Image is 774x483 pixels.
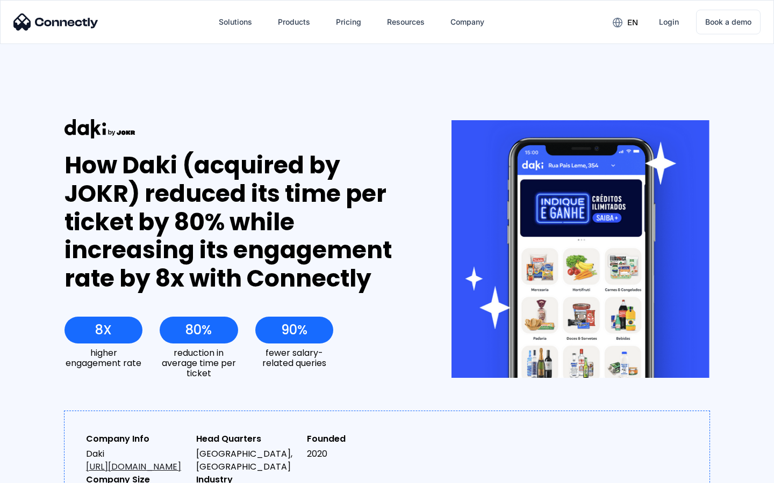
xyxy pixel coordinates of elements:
div: Head Quarters [196,433,298,445]
div: Founded [307,433,408,445]
div: Resources [387,14,425,30]
div: 8X [95,323,112,338]
div: fewer salary-related queries [255,348,333,368]
div: 80% [185,323,212,338]
a: Login [650,9,687,35]
div: higher engagement rate [64,348,142,368]
a: Book a demo [696,10,761,34]
aside: Language selected: English [11,464,64,479]
div: Pricing [336,14,361,30]
div: en [627,15,638,30]
div: 2020 [307,448,408,460]
div: Daki [86,448,188,473]
div: Company [450,14,484,30]
div: Solutions [219,14,252,30]
a: [URL][DOMAIN_NAME] [86,460,181,473]
img: Connectly Logo [13,13,98,31]
ul: Language list [21,464,64,479]
div: [GEOGRAPHIC_DATA], [GEOGRAPHIC_DATA] [196,448,298,473]
div: Company Info [86,433,188,445]
div: Products [278,14,310,30]
div: 90% [281,323,307,338]
div: reduction in average time per ticket [160,348,238,379]
div: Login [659,14,679,30]
a: Pricing [327,9,370,35]
div: How Daki (acquired by JOKR) reduced its time per ticket by 80% while increasing its engagement ra... [64,151,412,293]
